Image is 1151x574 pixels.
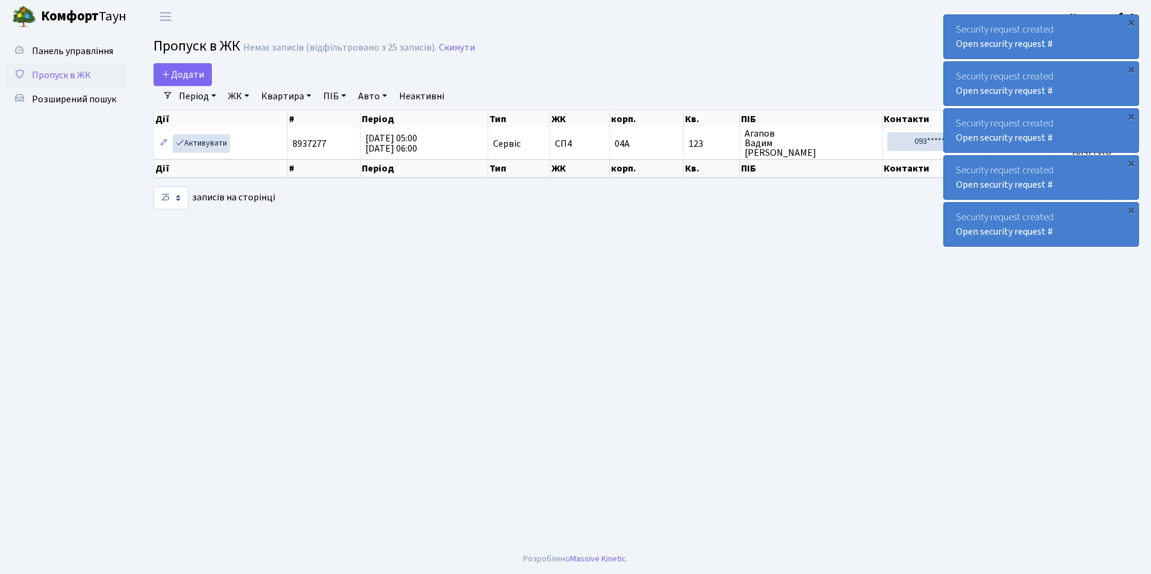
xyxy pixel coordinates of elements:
a: Квартира [256,86,316,106]
th: ЖК [550,159,610,177]
span: Розширений пошук [32,93,116,106]
b: Консьєрж б. 4. [1070,10,1137,23]
th: ПІБ [740,111,883,128]
div: Розроблено . [523,552,628,566]
div: Security request created [944,109,1138,152]
th: # [288,159,361,177]
a: Розширений пошук [6,87,126,111]
div: Немає записів (відфільтровано з 25 записів). [243,42,436,54]
div: Security request created [944,203,1138,246]
a: Консьєрж б. 4. [1070,10,1137,24]
div: Security request created [944,62,1138,105]
th: Дії [154,159,288,177]
div: × [1125,157,1137,169]
span: Сервіс [493,139,521,149]
a: Неактивні [394,86,449,106]
th: Тип [488,111,551,128]
th: # [288,111,361,128]
a: Open security request # [956,225,1053,238]
th: Період [361,111,488,128]
a: Скинути [439,42,475,54]
a: Open security request # [956,84,1053,97]
div: × [1125,16,1137,28]
div: Security request created [944,156,1138,199]
th: Тип [488,159,551,177]
th: Дії [154,111,288,128]
a: Open security request # [956,37,1053,51]
span: Панель управління [32,45,113,58]
a: Період [174,86,221,106]
div: × [1125,204,1137,216]
th: ПІБ [740,159,883,177]
a: Open security request # [956,131,1053,144]
a: Massive Kinetic [570,552,626,565]
th: корп. [610,111,683,128]
span: Пропуск в ЖК [154,35,240,57]
span: 123 [689,139,735,149]
th: Контакти [883,111,985,128]
a: Open security request # [956,178,1053,191]
span: [DATE] 05:00 [DATE] 06:00 [365,132,417,155]
div: Security request created [944,15,1138,58]
th: корп. [610,159,683,177]
span: 04А [615,137,630,150]
b: Комфорт [41,7,99,26]
a: Авто [353,86,392,106]
div: × [1125,63,1137,75]
select: записів на сторінці [154,187,188,209]
th: Кв. [684,111,740,128]
th: Період [361,159,488,177]
span: Пропуск в ЖК [32,69,91,82]
a: Панель управління [6,39,126,63]
a: Додати [154,63,212,86]
span: 8937277 [293,137,326,150]
a: ПІБ [318,86,351,106]
a: ЖК [223,86,254,106]
img: logo.png [12,5,36,29]
span: СП4 [555,139,604,149]
a: Пропуск в ЖК [6,63,126,87]
a: Активувати [173,134,230,153]
span: Таун [41,7,126,27]
th: Кв. [684,159,740,177]
span: Додати [161,68,204,81]
label: записів на сторінці [154,187,275,209]
button: Переключити навігацію [150,7,181,26]
div: × [1125,110,1137,122]
th: Контакти [883,159,985,177]
span: Агапов Вадим [PERSON_NAME] [745,129,877,158]
th: ЖК [550,111,610,128]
